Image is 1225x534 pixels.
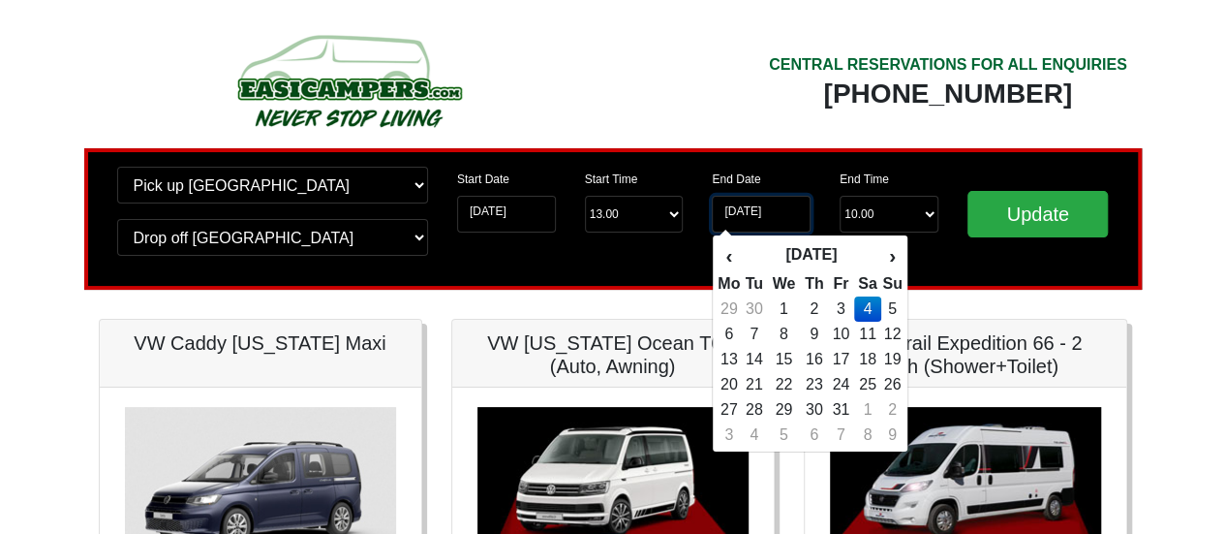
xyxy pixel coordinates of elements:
td: 3 [717,423,741,448]
td: 18 [854,347,882,372]
td: 4 [741,423,767,448]
td: 25 [854,372,882,397]
td: 24 [828,372,854,397]
td: 29 [717,297,741,322]
td: 21 [741,372,767,397]
td: 15 [767,347,800,372]
th: ‹ [717,239,741,272]
th: Su [881,271,903,297]
td: 31 [828,397,854,423]
td: 7 [741,322,767,347]
td: 1 [767,297,800,322]
td: 12 [881,322,903,347]
td: 1 [854,397,882,423]
label: End Time [840,171,889,188]
td: 23 [800,372,828,397]
h5: VW Caddy [US_STATE] Maxi [119,331,402,355]
td: 2 [800,297,828,322]
td: 6 [800,423,828,448]
th: Sa [854,271,882,297]
td: 11 [854,322,882,347]
input: Start Date [457,196,556,233]
td: 30 [800,397,828,423]
td: 9 [881,423,903,448]
div: CENTRAL RESERVATIONS FOR ALL ENQUIRIES [769,53,1127,77]
td: 10 [828,322,854,347]
td: 26 [881,372,903,397]
h5: VW [US_STATE] Ocean T6.1 (Auto, Awning) [472,331,754,378]
td: 3 [828,297,854,322]
td: 17 [828,347,854,372]
td: 5 [767,423,800,448]
th: Tu [741,271,767,297]
h5: Auto-Trail Expedition 66 - 2 Berth (Shower+Toilet) [824,331,1107,378]
td: 13 [717,347,741,372]
td: 20 [717,372,741,397]
td: 6 [717,322,741,347]
img: campers-checkout-logo.png [165,27,533,134]
td: 4 [854,297,882,322]
th: Th [800,271,828,297]
th: Fr [828,271,854,297]
label: Start Date [457,171,509,188]
th: › [881,239,903,272]
th: We [767,271,800,297]
td: 22 [767,372,800,397]
th: Mo [717,271,741,297]
label: End Date [712,171,760,188]
td: 14 [741,347,767,372]
td: 5 [881,297,903,322]
th: [DATE] [741,239,881,272]
td: 19 [881,347,903,372]
td: 7 [828,423,854,448]
input: Return Date [712,196,811,233]
td: 8 [767,322,800,347]
td: 16 [800,347,828,372]
td: 30 [741,297,767,322]
td: 2 [881,397,903,423]
td: 29 [767,397,800,423]
input: Update [967,191,1109,237]
td: 28 [741,397,767,423]
td: 8 [854,423,882,448]
div: [PHONE_NUMBER] [769,77,1127,111]
td: 9 [800,322,828,347]
label: Start Time [585,171,638,188]
td: 27 [717,397,741,423]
